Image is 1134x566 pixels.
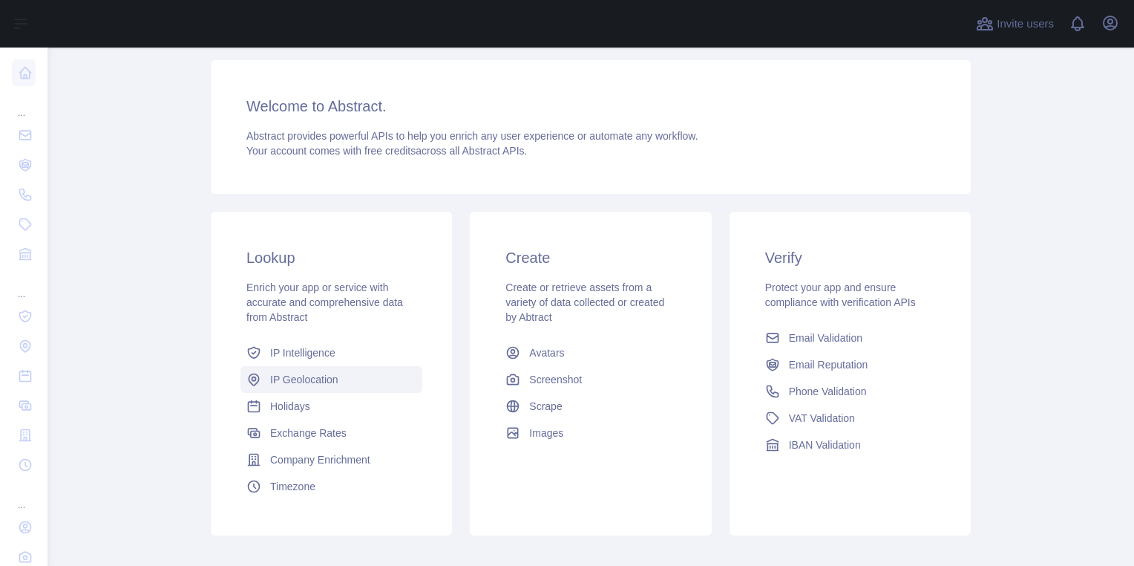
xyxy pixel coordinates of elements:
[240,366,422,393] a: IP Geolocation
[529,345,564,360] span: Avatars
[12,89,36,119] div: ...
[789,411,855,426] span: VAT Validation
[270,372,338,387] span: IP Geolocation
[246,130,698,142] span: Abstract provides powerful APIs to help you enrich any user experience or automate any workflow.
[270,399,310,414] span: Holidays
[12,481,36,511] div: ...
[499,393,681,420] a: Scrape
[12,270,36,300] div: ...
[246,145,527,157] span: Your account comes with across all Abstract APIs.
[789,331,862,345] span: Email Validation
[759,432,941,458] a: IBAN Validation
[246,282,403,323] span: Enrich your app or service with accurate and comprehensive data from Abstract
[499,339,681,366] a: Avatars
[973,12,1057,36] button: Invite users
[270,426,347,440] span: Exchange Rates
[789,357,868,372] span: Email Reputation
[364,145,416,157] span: free credits
[499,366,681,393] a: Screenshot
[529,399,562,414] span: Scrape
[505,282,664,323] span: Create or retrieve assets from a variety of data collected or created by Abtract
[270,479,315,494] span: Timezone
[789,384,867,399] span: Phone Validation
[765,282,916,308] span: Protect your app and ensure compliance with verification APIs
[246,96,935,117] h3: Welcome to Abstract.
[765,247,935,268] h3: Verify
[505,247,675,268] h3: Create
[759,405,941,432] a: VAT Validation
[759,351,941,378] a: Email Reputation
[240,339,422,366] a: IP Intelligence
[270,452,370,467] span: Company Enrichment
[246,247,416,268] h3: Lookup
[759,378,941,405] a: Phone Validation
[997,16,1054,33] span: Invite users
[499,420,681,446] a: Images
[240,446,422,473] a: Company Enrichment
[240,393,422,420] a: Holidays
[270,345,335,360] span: IP Intelligence
[240,473,422,500] a: Timezone
[529,426,563,440] span: Images
[529,372,582,387] span: Screenshot
[759,325,941,351] a: Email Validation
[240,420,422,446] a: Exchange Rates
[789,437,861,452] span: IBAN Validation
